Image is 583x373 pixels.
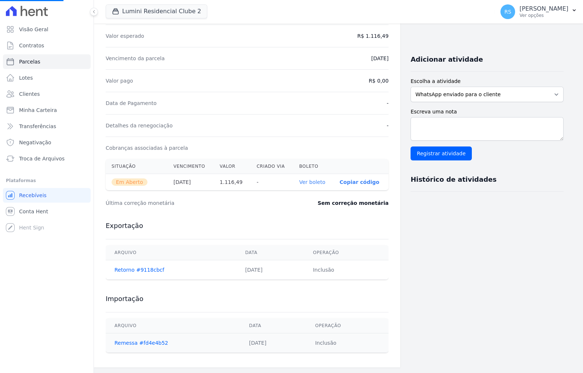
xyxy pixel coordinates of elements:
span: Conta Hent [19,208,48,215]
th: Valor [214,159,251,174]
span: Contratos [19,42,44,49]
dd: R$ 1.116,49 [357,32,389,40]
dd: - [387,99,389,107]
button: RS [PERSON_NAME] Ver opções [495,1,583,22]
div: Plataformas [6,176,88,185]
th: Arquivo [106,318,240,333]
th: Arquivo [106,245,236,260]
a: Contratos [3,38,91,53]
th: Situação [106,159,168,174]
th: Operação [304,245,389,260]
dt: Valor pago [106,77,133,84]
a: Remessa #fd4e4b52 [114,340,168,346]
a: Recebíveis [3,188,91,203]
th: Data [240,318,306,333]
td: [DATE] [240,333,306,353]
a: Lotes [3,70,91,85]
th: Vencimento [168,159,214,174]
a: Visão Geral [3,22,91,37]
dd: R$ 0,00 [369,77,389,84]
p: Ver opções [520,12,568,18]
dd: [DATE] [371,55,389,62]
a: Troca de Arquivos [3,151,91,166]
span: Troca de Arquivos [19,155,65,162]
a: Transferências [3,119,91,134]
dt: Detalhes da renegociação [106,122,173,129]
dt: Data de Pagamento [106,99,157,107]
span: Em Aberto [112,178,147,186]
label: Escolha a atividade [411,77,564,85]
span: Parcelas [19,58,40,65]
td: Inclusão [304,260,389,280]
a: Parcelas [3,54,91,69]
span: Minha Carteira [19,106,57,114]
td: Inclusão [306,333,389,353]
h3: Adicionar atividade [411,55,483,64]
th: [DATE] [168,174,214,191]
th: Operação [306,318,389,333]
th: 1.116,49 [214,174,251,191]
span: Negativação [19,139,51,146]
th: - [251,174,293,191]
span: Lotes [19,74,33,82]
a: Ver boleto [299,179,325,185]
span: Recebíveis [19,192,47,199]
a: Clientes [3,87,91,101]
h3: Importação [106,294,389,303]
th: Criado via [251,159,293,174]
dt: Valor esperado [106,32,144,40]
h3: Histórico de atividades [411,175,496,184]
th: Data [236,245,304,260]
a: Conta Hent [3,204,91,219]
td: [DATE] [236,260,304,280]
th: Boleto [293,159,334,174]
input: Registrar atividade [411,146,472,160]
h3: Exportação [106,221,389,230]
dd: - [387,122,389,129]
p: [PERSON_NAME] [520,5,568,12]
span: Transferências [19,123,56,130]
label: Escreva uma nota [411,108,564,116]
dt: Vencimento da parcela [106,55,165,62]
span: Clientes [19,90,40,98]
span: RS [504,9,511,14]
a: Minha Carteira [3,103,91,117]
dd: Sem correção monetária [318,199,389,207]
button: Copiar código [340,179,379,185]
button: Lumini Residencial Clube 2 [106,4,207,18]
span: Visão Geral [19,26,48,33]
dt: Cobranças associadas à parcela [106,144,188,152]
a: Retorno #9118cbcf [114,267,164,273]
dt: Última correção monetária [106,199,273,207]
a: Negativação [3,135,91,150]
